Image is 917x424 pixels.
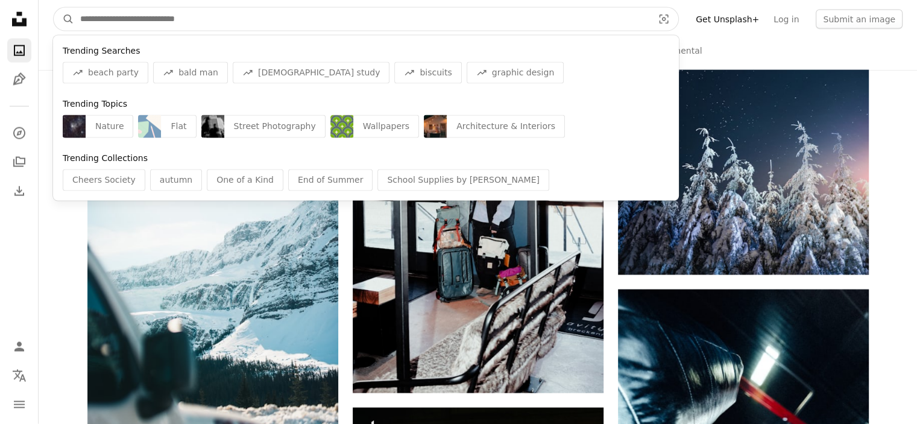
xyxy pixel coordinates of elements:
a: Download History [7,179,31,203]
button: Menu [7,393,31,417]
span: graphic design [492,67,554,79]
a: Jeep with a snowy mountain backdrop. [87,316,338,327]
img: premium_vector-1731660406144-6a3fe8e15ac2 [138,115,161,138]
span: Trending Collections [63,153,148,163]
button: Search Unsplash [54,8,74,31]
img: premium_vector-1727104187891-9d3ffee9ee70 [330,115,353,138]
div: Architecture & Interiors [447,115,565,138]
button: Language [7,364,31,388]
div: School Supplies by [PERSON_NAME] [377,169,549,191]
img: premium_photo-1686167978316-e075293442bf [424,115,447,138]
a: Get Unsplash+ [689,10,766,29]
div: Flat [161,115,196,138]
img: photo-1758220824544-08877c5a774b [63,115,86,138]
a: Woman poses with luggage near a ski lift. [353,200,603,210]
div: Nature [86,115,133,138]
div: autumn [150,169,202,191]
a: Log in / Sign up [7,335,31,359]
span: Trending Searches [63,46,140,55]
div: Wallpapers [353,115,419,138]
a: Explore [7,121,31,145]
img: premium_photo-1728498509310-23faa8d96510 [201,115,224,138]
div: One of a Kind [207,169,283,191]
span: beach party [88,67,139,79]
div: Street Photography [224,115,326,138]
img: Woman poses with luggage near a ski lift. [353,17,603,393]
span: [DEMOGRAPHIC_DATA] study [258,67,380,79]
a: Illustrations [7,68,31,92]
a: Collections [7,150,31,174]
a: Log in [766,10,806,29]
div: End of Summer [288,169,373,191]
span: bald man [178,67,218,79]
a: A snow covered forest with a full moon in the sky [618,113,869,124]
a: Home — Unsplash [7,7,31,34]
form: Find visuals sitewide [53,7,679,31]
div: Cheers Society [63,169,145,191]
button: Visual search [649,8,678,31]
span: biscuits [420,67,452,79]
a: Photos [7,39,31,63]
button: Submit an image [816,10,903,29]
span: Trending Topics [63,99,127,109]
